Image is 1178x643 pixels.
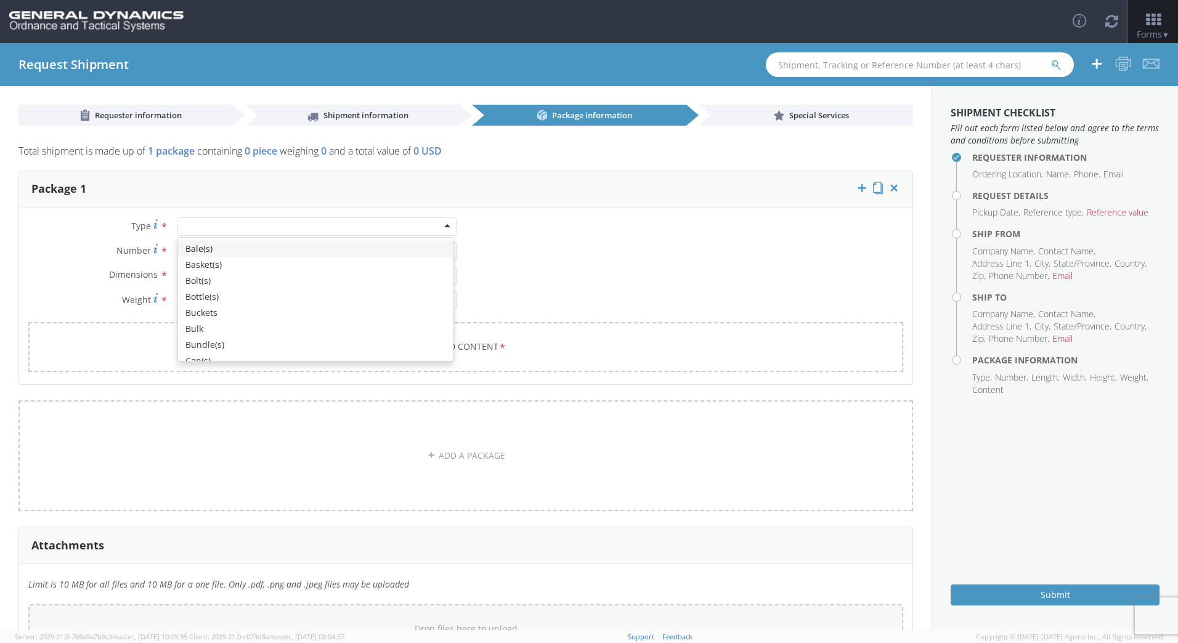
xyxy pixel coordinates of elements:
[951,108,1160,119] h3: Shipment Checklist
[31,183,86,195] h3: Package 1
[18,144,913,164] p: Total shipment is made up of containing weighing and a total value of
[1046,168,1071,180] li: Name
[972,355,1160,365] h4: Package Information
[148,144,195,158] span: 1 package
[976,632,1163,642] span: Copyright © [DATE]-[DATE] Agistix Inc., All Rights Reserved
[662,632,693,641] a: Feedback
[699,105,913,126] a: Special Services
[972,371,992,384] li: Type
[972,168,1043,180] li: Ordering Location
[122,294,151,305] span: Weight
[178,289,453,305] div: Bottle(s)
[1023,206,1084,219] li: Reference type
[1087,206,1148,219] li: Reference value
[131,220,151,232] span: Type
[18,105,233,126] a: Requester information
[789,110,849,121] span: Special Services
[972,257,1031,270] li: Address Line 1
[989,270,1049,282] li: Phone Number
[189,632,344,641] span: Client: 2025.21.0-c073d8a
[28,580,903,598] h5: Limit is 10 MB for all files and 10 MB for a one file. Only .pdf, .png and .jpeg files may be upl...
[951,122,1160,147] span: Fill out each form listed below and agree to the terms and conditions before submitting
[178,305,453,321] div: Buckets
[1054,257,1111,270] li: State/Province
[245,144,277,158] span: 0 piece
[972,384,1004,396] li: Content
[178,273,453,289] div: Bolt(s)
[413,144,442,158] span: 0 USD
[989,333,1049,345] li: Phone Number
[972,245,1035,257] li: Company Name
[1052,333,1073,345] li: Email
[18,58,129,71] h4: Request Shipment
[1115,257,1147,270] li: Country
[1054,320,1111,333] li: State/Province
[109,269,158,280] span: Dimensions
[972,229,1160,238] h4: Ship From
[178,241,453,257] div: Bale(s)
[1120,371,1148,384] li: Weight
[1038,245,1095,257] li: Contact Name
[9,11,184,32] img: gd-ots-0c3321f2eb4c994f95cb.png
[972,293,1160,302] h4: Ship To
[1052,270,1073,282] li: Email
[972,308,1035,320] li: Company Name
[321,144,327,158] span: 0
[1115,320,1147,333] li: Country
[1090,371,1117,384] li: Height
[1038,308,1095,320] li: Contact Name
[28,322,903,372] a: Add Content
[995,371,1028,384] li: Number
[415,623,518,634] span: Drop files here to upload
[1137,28,1169,40] span: Forms
[1063,371,1087,384] li: Width
[951,584,1160,605] button: Submit
[178,321,453,337] div: Bulk
[972,206,1020,219] li: Pickup Date
[1074,168,1100,180] li: Phone
[112,632,187,641] span: master, [DATE] 10:09:35
[1103,168,1124,180] li: Email
[323,110,408,121] span: Shipment information
[1162,30,1169,40] span: ▼
[178,337,453,353] div: Bundle(s)
[1034,320,1050,333] li: City
[178,257,453,273] div: Basket(s)
[766,52,1074,77] input: Shipment, Tracking or Reference Number (at least 4 chars)
[972,320,1031,333] li: Address Line 1
[972,153,1160,162] h4: Requester Information
[18,400,913,511] a: ADD A PACKAGE
[1031,371,1060,384] li: Length
[1034,257,1050,270] li: City
[116,245,151,256] span: Number
[245,105,460,126] a: Shipment information
[31,540,104,552] h3: Attachments
[472,105,686,126] a: Package information
[972,191,1160,200] h4: Request Details
[552,110,632,121] span: Package information
[972,333,986,345] li: Zip
[178,353,453,369] div: Can(s)
[628,632,654,641] a: Support
[15,632,187,641] span: Server: 2025.21.0-769a9a7b8c3
[95,110,182,121] span: Requester information
[972,270,986,282] li: Zip
[269,632,344,641] span: master, [DATE] 08:04:37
